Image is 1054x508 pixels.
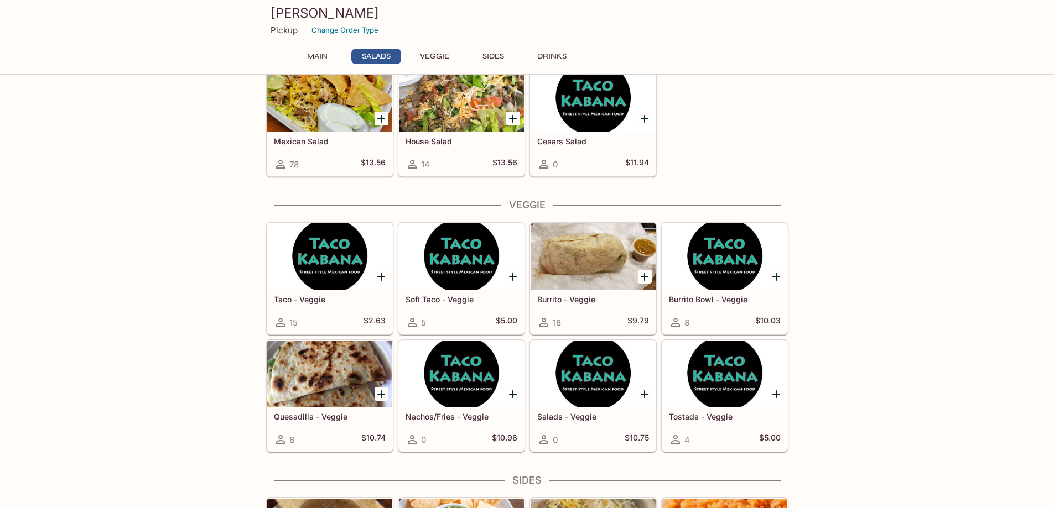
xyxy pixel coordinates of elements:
[627,316,649,329] h5: $9.79
[506,387,520,401] button: Add Nachos/Fries - Veggie
[506,112,520,125] button: Add House Salad
[531,341,656,407] div: Salads - Veggie
[399,341,524,407] div: Nachos/Fries - Veggie
[770,270,783,284] button: Add Burrito Bowl - Veggie
[421,317,426,328] span: 5
[406,295,517,304] h5: Soft Taco - Veggie
[492,158,517,171] h5: $13.56
[531,223,656,290] div: Burrito - Veggie
[410,49,460,64] button: Veggie
[267,341,392,407] div: Quesadilla - Veggie
[684,434,690,445] span: 4
[399,223,524,290] div: Soft Taco - Veggie
[406,137,517,146] h5: House Salad
[274,137,386,146] h5: Mexican Salad
[770,387,783,401] button: Add Tostada - Veggie
[266,474,788,486] h4: Sides
[289,317,298,328] span: 15
[267,340,393,452] a: Quesadilla - Veggie8$10.74
[267,223,393,334] a: Taco - Veggie15$2.63
[530,65,656,176] a: Cesars Salad0$11.94
[307,22,383,39] button: Change Order Type
[662,223,787,290] div: Burrito Bowl - Veggie
[267,65,393,176] a: Mexican Salad78$13.56
[492,433,517,446] h5: $10.98
[625,433,649,446] h5: $10.75
[537,137,649,146] h5: Cesars Salad
[375,270,388,284] button: Add Taco - Veggie
[553,317,561,328] span: 18
[421,159,430,170] span: 14
[506,270,520,284] button: Add Soft Taco - Veggie
[662,341,787,407] div: Tostada - Veggie
[638,270,652,284] button: Add Burrito - Veggie
[293,49,342,64] button: Main
[684,317,689,328] span: 8
[755,316,781,329] h5: $10.03
[553,434,558,445] span: 0
[530,340,656,452] a: Salads - Veggie0$10.75
[271,25,298,35] p: Pickup
[351,49,401,64] button: Salads
[406,412,517,421] h5: Nachos/Fries - Veggie
[669,295,781,304] h5: Burrito Bowl - Veggie
[530,223,656,334] a: Burrito - Veggie18$9.79
[537,295,649,304] h5: Burrito - Veggie
[537,412,649,421] h5: Salads - Veggie
[399,65,524,132] div: House Salad
[469,49,518,64] button: Sides
[364,316,386,329] h5: $2.63
[289,434,294,445] span: 8
[267,65,392,132] div: Mexican Salad
[759,433,781,446] h5: $5.00
[638,112,652,125] button: Add Cesars Salad
[361,433,386,446] h5: $10.74
[375,112,388,125] button: Add Mexican Salad
[662,223,788,334] a: Burrito Bowl - Veggie8$10.03
[271,4,784,22] h3: [PERSON_NAME]
[527,49,577,64] button: Drinks
[398,223,525,334] a: Soft Taco - Veggie5$5.00
[625,158,649,171] h5: $11.94
[398,65,525,176] a: House Salad14$13.56
[531,65,656,132] div: Cesars Salad
[553,159,558,170] span: 0
[638,387,652,401] button: Add Salads - Veggie
[669,412,781,421] h5: Tostada - Veggie
[361,158,386,171] h5: $13.56
[375,387,388,401] button: Add Quesadilla - Veggie
[662,340,788,452] a: Tostada - Veggie4$5.00
[274,295,386,304] h5: Taco - Veggie
[274,412,386,421] h5: Quesadilla - Veggie
[266,199,788,211] h4: Veggie
[289,159,299,170] span: 78
[267,223,392,290] div: Taco - Veggie
[398,340,525,452] a: Nachos/Fries - Veggie0$10.98
[421,434,426,445] span: 0
[496,316,517,329] h5: $5.00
